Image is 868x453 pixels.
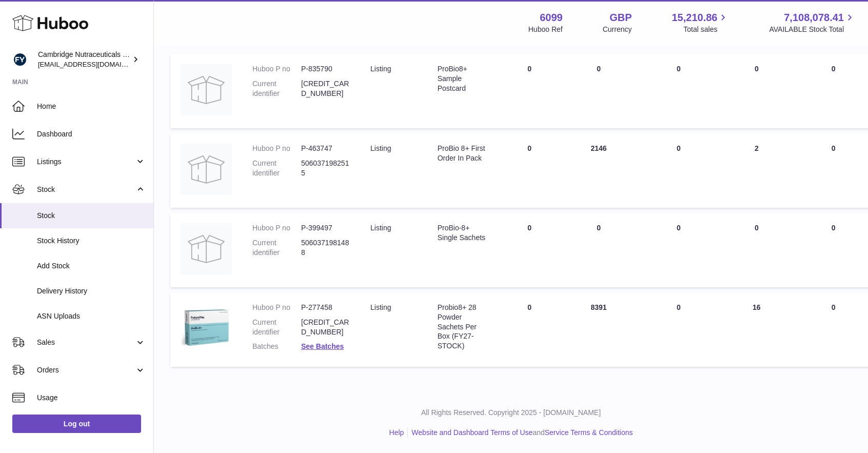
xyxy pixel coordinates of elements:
span: 0 [832,144,836,152]
span: Stock [37,211,146,221]
td: 0 [637,133,720,208]
span: Add Stock [37,261,146,271]
span: Stock History [37,236,146,246]
dd: P-399497 [301,223,350,233]
img: product image [181,144,232,195]
span: listing [370,144,391,152]
dt: Current identifier [252,318,301,337]
div: Huboo Ref [528,25,563,34]
div: ProBio 8+ First Order In Pack [438,144,488,163]
span: Stock [37,185,135,194]
p: All Rights Reserved. Copyright 2025 - [DOMAIN_NAME] [162,408,860,418]
td: 0 [637,292,720,367]
span: 7,108,078.41 [784,11,844,25]
td: 16 [720,292,793,367]
span: [EMAIL_ADDRESS][DOMAIN_NAME] [38,60,151,68]
a: Website and Dashboard Terms of Use [411,428,532,437]
dt: Current identifier [252,159,301,178]
span: Total sales [683,25,729,34]
dt: Current identifier [252,238,301,258]
span: listing [370,65,391,73]
span: Delivery History [37,286,146,296]
span: 0 [832,224,836,232]
img: product image [181,223,232,274]
td: 0 [499,213,560,287]
td: 0 [720,213,793,287]
span: Usage [37,393,146,403]
td: 0 [637,213,720,287]
dt: Huboo P no [252,303,301,312]
td: 2146 [560,133,637,208]
a: 7,108,078.41 AVAILABLE Stock Total [769,11,856,34]
span: Listings [37,157,135,167]
span: ASN Uploads [37,311,146,321]
dd: P-835790 [301,64,350,74]
span: Sales [37,338,135,347]
dd: [CREDIT_CARD_NUMBER] [301,79,350,99]
strong: GBP [609,11,632,25]
img: product image [181,64,232,115]
dd: 5060371982515 [301,159,350,178]
span: listing [370,303,391,311]
a: Log out [12,415,141,433]
strong: 6099 [540,11,563,25]
div: Cambridge Nutraceuticals Ltd [38,50,130,69]
img: product image [181,303,232,354]
td: 0 [637,54,720,128]
dt: Batches [252,342,301,351]
div: Currency [603,25,632,34]
div: Probio8+ 28 Powder Sachets Per Box (FY27-STOCK) [438,303,488,351]
a: See Batches [301,342,344,350]
td: 0 [560,54,637,128]
a: Help [389,428,404,437]
li: and [408,428,633,438]
span: Orders [37,365,135,375]
td: 0 [499,54,560,128]
span: Dashboard [37,129,146,139]
td: 0 [499,292,560,367]
div: ProBio8+ Sample Postcard [438,64,488,93]
td: 0 [560,213,637,287]
dd: [CREDIT_CARD_NUMBER] [301,318,350,337]
dd: P-277458 [301,303,350,312]
span: 0 [832,303,836,311]
td: 0 [720,54,793,128]
dt: Current identifier [252,79,301,99]
td: 2 [720,133,793,208]
dt: Huboo P no [252,144,301,153]
img: huboo@camnutra.com [12,52,28,67]
span: listing [370,224,391,232]
td: 8391 [560,292,637,367]
td: 0 [499,133,560,208]
dd: 5060371981488 [301,238,350,258]
span: AVAILABLE Stock Total [769,25,856,34]
span: Home [37,102,146,111]
dd: P-463747 [301,144,350,153]
a: Service Terms & Conditions [545,428,633,437]
span: 15,210.86 [672,11,717,25]
dt: Huboo P no [252,223,301,233]
dt: Huboo P no [252,64,301,74]
a: 15,210.86 Total sales [672,11,729,34]
div: ProBio-8+ Single Sachets [438,223,488,243]
span: 0 [832,65,836,73]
